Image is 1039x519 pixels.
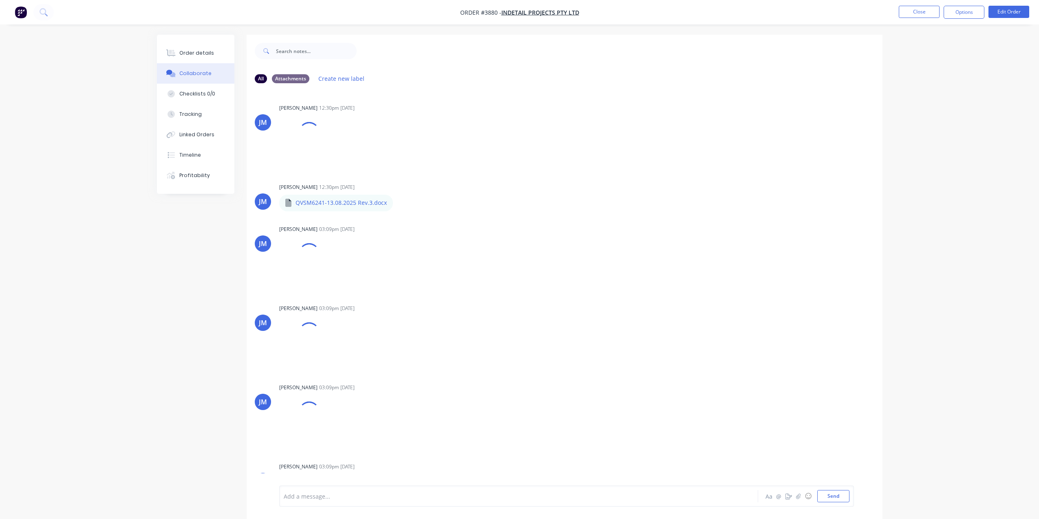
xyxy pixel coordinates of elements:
div: 12:30pm [DATE] [319,104,355,112]
div: [PERSON_NAME] [279,305,318,312]
div: Collaborate [179,70,212,77]
div: 03:09pm [DATE] [319,384,355,391]
div: [PERSON_NAME] [279,184,318,191]
div: Timeline [179,151,201,159]
div: JM [259,239,267,248]
div: Attachments [272,74,309,83]
div: [PERSON_NAME] [279,463,318,470]
div: 03:09pm [DATE] [319,226,355,233]
div: [PERSON_NAME] [279,104,318,112]
span: Order #3880 - [460,9,501,16]
div: 03:09pm [DATE] [319,305,355,312]
div: [PERSON_NAME] [279,384,318,391]
p: QVSM6241-13.08.2025 Rev.3.docx [296,199,387,207]
div: [PERSON_NAME] [279,226,318,233]
button: Options [944,6,984,19]
div: All [255,74,267,83]
div: Linked Orders [179,131,214,138]
div: Tracking [179,111,202,118]
button: Order details [157,43,234,63]
button: Aa [764,491,774,501]
div: JM [259,397,267,407]
button: Close [899,6,940,18]
div: Profitability [179,172,210,179]
button: Timeline [157,145,234,165]
div: 03:09pm [DATE] [319,463,355,470]
button: Checklists 0/0 [157,84,234,104]
button: Profitability [157,165,234,186]
div: JM [259,197,267,206]
a: Indetail Projects Pty Ltd [501,9,579,16]
button: Send [817,490,849,502]
button: Collaborate [157,63,234,84]
div: JM [259,318,267,328]
button: ☺ [803,491,813,501]
button: Tracking [157,104,234,124]
div: Order details [179,49,214,57]
input: Search notes... [276,43,357,59]
button: @ [774,491,784,501]
img: Factory [15,6,27,18]
div: Checklists 0/0 [179,90,215,98]
button: Edit Order [988,6,1029,18]
div: JM [259,118,267,127]
button: Linked Orders [157,124,234,145]
div: 12:30pm [DATE] [319,184,355,191]
button: Create new label [314,73,369,84]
